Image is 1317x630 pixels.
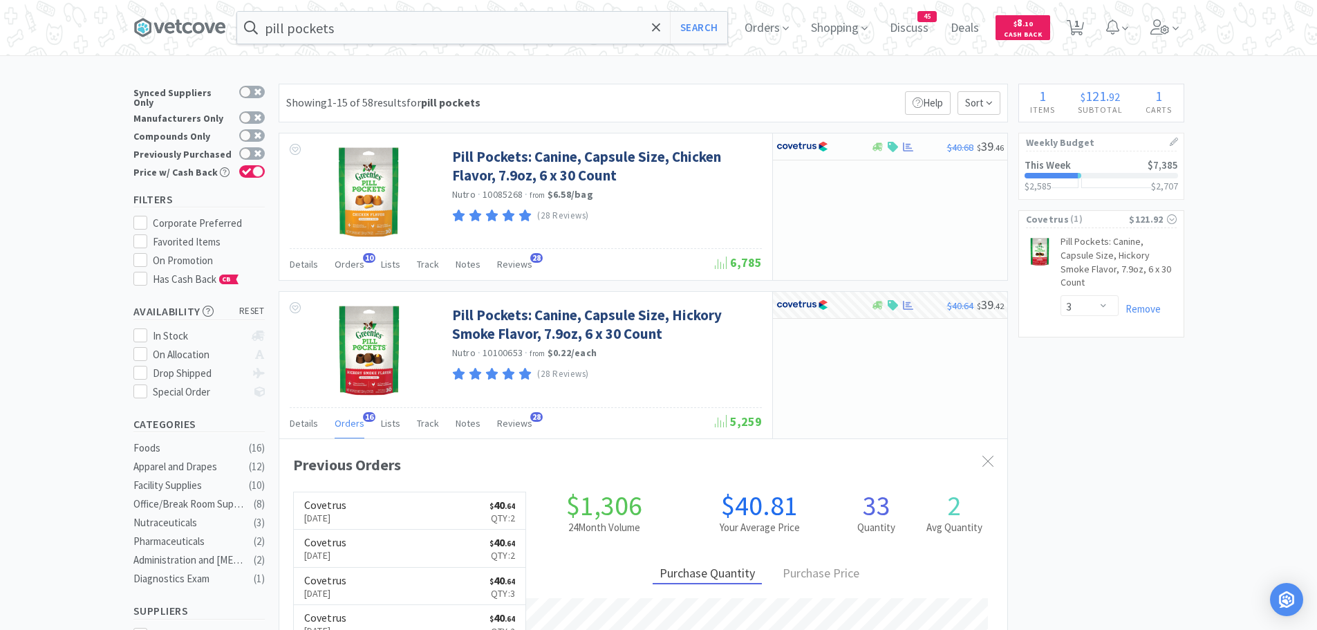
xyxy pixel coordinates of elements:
h2: 24 Month Volume [526,519,682,536]
div: $121.92 [1129,212,1176,227]
span: 10085268 [483,188,523,201]
span: 10100653 [483,346,523,359]
img: 77fca1acd8b6420a9015268ca798ef17_1.png [776,295,828,315]
span: 10 [363,253,375,263]
div: Previous Orders [293,453,993,477]
span: $ [977,301,981,311]
div: Favorited Items [153,234,265,250]
span: 39 [977,138,1004,154]
span: 1 [1039,87,1046,104]
span: Lists [381,258,400,270]
h3: $ [1151,181,1178,191]
span: $ [1081,90,1085,104]
a: Nutro [452,188,476,201]
div: On Allocation [153,346,245,363]
span: 121 [1085,87,1106,104]
div: ( 2 ) [254,552,265,568]
h6: Covetrus [304,612,346,623]
span: Reviews [497,417,532,429]
a: Discuss45 [884,22,934,35]
span: for [407,95,480,109]
span: from [530,349,545,358]
span: Track [417,258,439,270]
div: Special Order [153,384,245,400]
div: Administration and [MEDICAL_DATA] [133,552,245,568]
input: Search by item, sku, manufacturer, ingredient, size... [237,12,727,44]
h4: Carts [1134,103,1184,116]
div: In Stock [153,328,245,344]
div: Office/Break Room Supplies [133,496,245,512]
span: . 46 [993,142,1004,153]
span: 39 [977,297,1004,313]
h2: This Week [1025,160,1071,170]
div: Drop Shipped [153,365,245,382]
img: b6fb44c32639434890133f6b9e03a152_543743.png [337,147,400,237]
h5: Availability [133,304,265,319]
span: · [478,188,480,201]
div: ( 16 ) [249,440,265,456]
strong: $0.22 / each [548,346,597,359]
h2: Your Average Price [682,519,837,536]
div: ( 12 ) [249,458,265,475]
span: . 64 [505,577,515,586]
h6: Covetrus [304,575,346,586]
span: $ [1014,19,1017,28]
div: Showing 1-15 of 58 results [286,94,480,112]
div: On Promotion [153,252,265,269]
span: . 10 [1022,19,1033,28]
h1: 2 [915,492,993,519]
span: $40.68 [947,141,973,154]
span: Details [290,417,318,429]
strong: $6.58 / bag [548,188,593,201]
h4: Items [1019,103,1067,116]
span: · [478,346,480,359]
span: Sort [958,91,1000,115]
span: ( 1 ) [1069,212,1129,226]
p: Help [905,91,951,115]
div: Previously Purchased [133,147,232,159]
span: $7,385 [1148,158,1178,172]
a: Nutro [452,346,476,359]
span: $40.64 [947,299,973,312]
p: Qty: 2 [489,548,515,563]
span: Cash Back [1004,31,1042,40]
div: Foods [133,440,245,456]
span: 28 [530,253,543,263]
span: 1 [1155,87,1162,104]
span: 40 [489,573,515,587]
span: 28 [530,412,543,422]
span: from [530,190,545,200]
span: $ [489,614,494,624]
span: Notes [456,417,480,429]
div: Open Intercom Messenger [1270,583,1303,616]
a: 1 [1061,24,1090,36]
span: $ [489,539,494,548]
span: Track [417,417,439,429]
div: Diagnostics Exam [133,571,245,587]
img: 77fca1acd8b6420a9015268ca798ef17_1.png [776,136,828,157]
h1: Weekly Budget [1026,133,1177,151]
a: This Week$7,385$2,585$2,707 [1019,151,1184,199]
h1: 33 [837,492,915,519]
p: (28 Reviews) [537,209,589,223]
h6: Covetrus [304,537,346,548]
span: Covetrus [1026,212,1069,227]
span: Details [290,258,318,270]
a: Covetrus[DATE]$40.64Qty:3 [294,568,526,606]
h5: Categories [133,416,265,432]
h2: Quantity [837,519,915,536]
h1: $40.81 [682,492,837,519]
div: Purchase Quantity [653,564,762,585]
div: ( 10 ) [249,477,265,494]
span: CB [220,275,234,284]
a: Pill Pockets: Canine, Capsule Size, Hickory Smoke Flavor, 7.9oz, 6 x 30 Count [1061,235,1177,295]
h5: Suppliers [133,603,265,619]
div: Synced Suppliers Only [133,86,232,107]
img: 4a44f90e7ce240038dd66b5abe06403b_543752.png [324,306,414,396]
span: 2,707 [1156,180,1178,192]
span: . 64 [505,501,515,511]
span: 16 [363,412,375,422]
span: reset [239,304,265,319]
div: ( 8 ) [254,496,265,512]
div: . [1067,89,1134,103]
